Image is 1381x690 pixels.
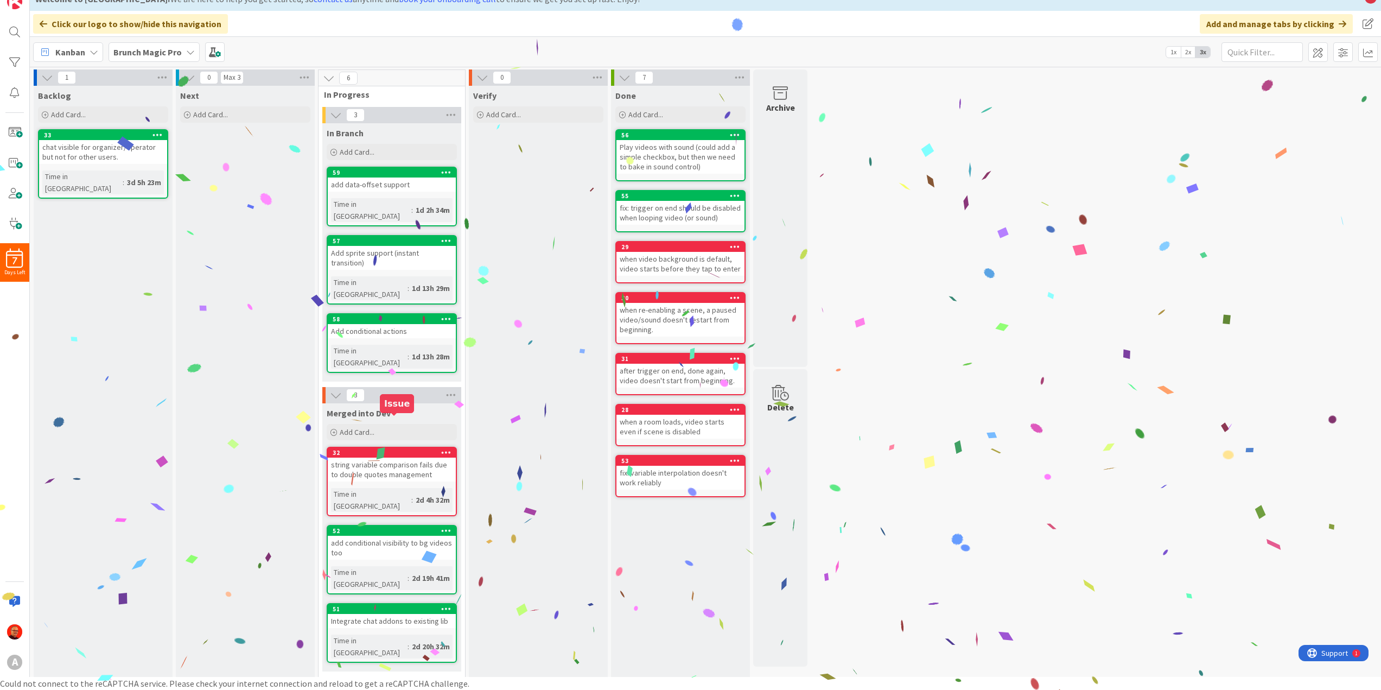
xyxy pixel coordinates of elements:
a: 55fix: trigger on end should be disabled when looping video (or sound) [615,190,746,232]
div: 33chat visible for organizer/operator but not for other users. [39,130,167,164]
div: 33 [39,130,167,140]
div: Time in [GEOGRAPHIC_DATA] [331,488,411,512]
div: 28when a room loads, video starts even if scene is disabled [616,405,744,439]
div: Integrate chat addons to existing lib [328,614,456,628]
a: 58Add conditional actionsTime in [GEOGRAPHIC_DATA]:1d 13h 28m [327,313,457,373]
span: 3x [1195,47,1210,58]
div: 32 [328,448,456,458]
span: 2x [1181,47,1195,58]
div: 57 [333,237,456,245]
span: Merged into Dev [327,408,391,419]
div: 2d 4h 32m [413,494,453,506]
span: 0 [200,71,218,84]
div: 30 [621,294,744,302]
div: 58 [333,315,456,323]
a: 30when re-enabling a scene, a paused video/sound doesn't restart from beginning. [615,292,746,344]
div: 56 [616,130,744,140]
span: : [123,176,124,188]
span: 3 [346,389,365,402]
h5: Issue [384,398,410,409]
div: 59add data-offset support [328,168,456,192]
div: 2d 19h 41m [409,572,453,584]
span: : [411,494,413,506]
div: Add sprite support (instant transition) [328,246,456,270]
div: 31after trigger on end, done again, video doesn't start from beginning. [616,354,744,388]
div: 29 [621,243,744,251]
div: 32string variable comparison fails due to double quotes management [328,448,456,482]
span: Support [23,2,49,15]
div: 33 [44,131,167,139]
div: 1d 2h 34m [413,204,453,216]
div: 31 [621,355,744,363]
div: 58 [328,314,456,324]
div: add conditional visibility to bg videos too [328,536,456,560]
span: 3 [346,109,365,122]
a: 56Play videos with sound (could add a simple checkbox, but then we need to bake in sound control) [615,129,746,181]
div: 57Add sprite support (instant transition) [328,236,456,270]
span: Add Card... [340,427,374,437]
span: Add Card... [51,110,86,119]
div: Time in [GEOGRAPHIC_DATA] [331,635,408,659]
div: 29when video background is default, video starts before they tap to enter [616,242,744,276]
div: when re-enabling a scene, a paused video/sound doesn't restart from beginning. [616,303,744,337]
a: 29when video background is default, video starts before they tap to enter [615,241,746,283]
a: 59add data-offset supportTime in [GEOGRAPHIC_DATA]:1d 2h 34m [327,167,457,226]
div: after trigger on end, done again, video doesn't start from beginning. [616,364,744,388]
div: 3d 5h 23m [124,176,164,188]
div: Time in [GEOGRAPHIC_DATA] [42,170,123,194]
div: 51 [328,604,456,614]
span: Kanban [55,46,85,59]
span: : [411,204,413,216]
span: 0 [493,71,511,84]
a: 32string variable comparison fails due to double quotes managementTime in [GEOGRAPHIC_DATA]:2d 4h... [327,447,457,516]
div: 53fix: variable interpolation doesn't work reliably [616,456,744,490]
div: 52add conditional visibility to bg videos too [328,526,456,560]
a: 31after trigger on end, done again, video doesn't start from beginning. [615,353,746,395]
div: 1 [56,4,59,13]
div: 28 [616,405,744,415]
div: 31 [616,354,744,364]
div: fix: variable interpolation doesn't work reliably [616,466,744,490]
a: 52add conditional visibility to bg videos tooTime in [GEOGRAPHIC_DATA]:2d 19h 41m [327,525,457,594]
span: In Branch [327,128,364,138]
span: Verify [473,90,497,101]
a: 33chat visible for organizer/operator but not for other users.Time in [GEOGRAPHIC_DATA]:3d 5h 23m [38,129,168,199]
a: 57Add sprite support (instant transition)Time in [GEOGRAPHIC_DATA]:1d 13h 29m [327,235,457,305]
div: 56 [621,131,744,139]
div: Time in [GEOGRAPHIC_DATA] [331,198,411,222]
div: Archive [766,101,795,114]
div: 55 [616,191,744,201]
span: : [408,282,409,294]
div: A [7,655,22,670]
a: 53fix: variable interpolation doesn't work reliably [615,455,746,497]
span: 1x [1166,47,1181,58]
div: 28 [621,406,744,414]
span: Add Card... [486,110,521,119]
div: 30when re-enabling a scene, a paused video/sound doesn't restart from beginning. [616,293,744,337]
div: when a room loads, video starts even if scene is disabled [616,415,744,439]
div: 52 [333,527,456,535]
div: Delete [767,401,794,414]
a: 51Integrate chat addons to existing libTime in [GEOGRAPHIC_DATA]:2d 20h 32m [327,603,457,663]
div: 57 [328,236,456,246]
div: 53 [621,457,744,465]
div: Time in [GEOGRAPHIC_DATA] [331,345,408,369]
a: 28when a room loads, video starts even if scene is disabled [615,404,746,446]
div: 1d 13h 28m [409,351,453,363]
div: string variable comparison fails due to double quotes management [328,458,456,482]
span: Backlog [38,90,71,101]
div: 53 [616,456,744,466]
span: 6 [339,72,358,85]
span: In Progress [324,89,451,100]
b: Brunch Magic Pro [113,47,182,58]
div: Add and manage tabs by clicking [1200,14,1353,34]
div: fix: trigger on end should be disabled when looping video (or sound) [616,201,744,225]
span: 1 [58,71,76,84]
div: add data-offset support [328,178,456,192]
div: 55 [621,192,744,200]
span: : [408,351,409,363]
span: : [408,572,409,584]
span: 7 [12,257,17,265]
span: : [408,641,409,653]
div: chat visible for organizer/operator but not for other users. [39,140,167,164]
